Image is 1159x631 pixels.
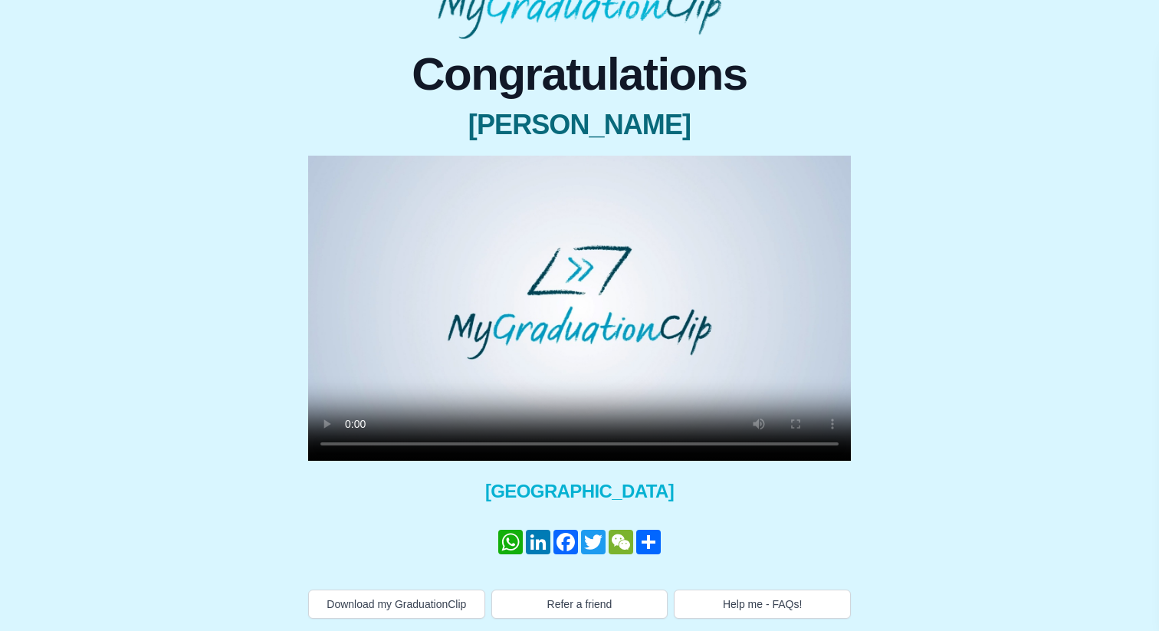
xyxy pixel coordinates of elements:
[308,479,851,504] span: [GEOGRAPHIC_DATA]
[308,51,851,97] span: Congratulations
[308,110,851,140] span: [PERSON_NAME]
[524,530,552,554] a: LinkedIn
[607,530,635,554] a: WeChat
[674,590,851,619] button: Help me - FAQs!
[497,530,524,554] a: WhatsApp
[491,590,668,619] button: Refer a friend
[635,530,662,554] a: Share
[308,590,485,619] button: Download my GraduationClip
[579,530,607,554] a: Twitter
[552,530,579,554] a: Facebook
